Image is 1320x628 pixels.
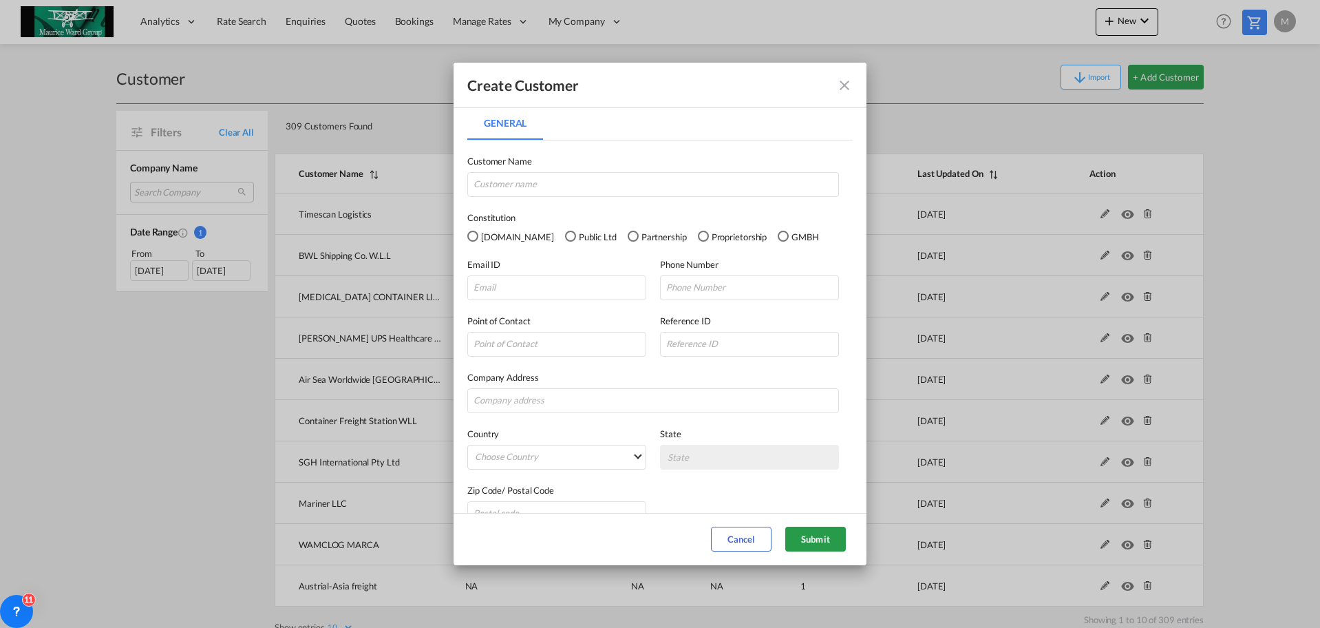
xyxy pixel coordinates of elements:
[565,229,617,244] md-radio-button: Public Ltd
[467,211,853,224] label: Constitution
[785,527,846,552] button: Submit
[467,370,839,384] label: Company Address
[467,258,646,271] label: Email ID
[778,229,819,244] md-radio-button: GMBH
[467,154,839,168] label: Customer Name
[660,332,839,357] input: Reference ID
[467,172,839,197] input: Customer name
[467,445,646,470] md-select: {{(ctrl.parent.shipperInfo.viewShipper && !ctrl.parent.shipperInfo.country) ? 'N/A' : 'Choose Cou...
[454,63,866,565] md-dialog: General General ...
[660,275,839,300] input: Phone Number
[467,107,557,140] md-pagination-wrapper: Use the left and right arrow keys to navigate between tabs
[836,77,853,94] md-icon: icon-close fg-AAA8AD
[467,483,646,497] label: Zip Code/ Postal Code
[467,275,646,300] input: Email
[698,229,767,244] md-radio-button: Proprietorship
[831,72,858,99] button: icon-close fg-AAA8AD
[467,427,646,441] label: Country
[467,501,646,526] input: Postal code
[628,229,687,244] md-radio-button: Partnership
[660,314,839,328] label: Reference ID
[467,229,554,244] md-radio-button: Pvt.Ltd
[467,388,839,413] input: Company address
[660,427,839,441] label: State
[660,445,839,470] md-select: {{(ctrl.parent.shipperInfo.viewShipper && !ctrl.parent.shipperInfo.state) ? 'N/A' : 'State' }}
[467,332,646,357] input: Point of Contact
[660,258,839,271] label: Phone Number
[467,76,579,94] div: Create Customer
[467,107,543,140] md-tab-item: General
[711,527,771,552] button: Cancel
[467,314,646,328] label: Point of Contact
